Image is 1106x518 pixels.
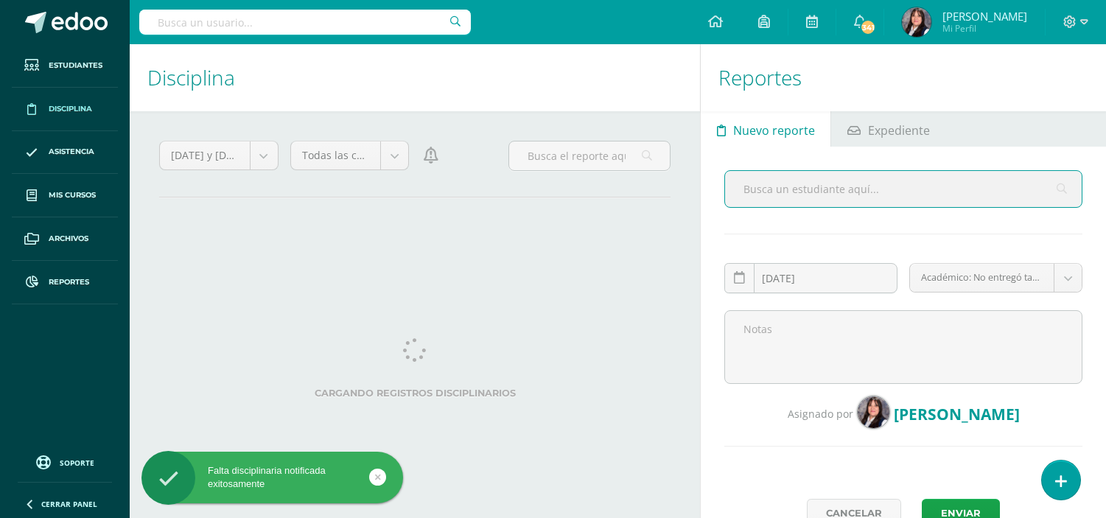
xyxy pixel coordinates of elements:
[910,264,1082,292] a: Académico: No entregó tarea
[725,264,897,293] input: Fecha de ocurrencia
[860,19,876,35] span: 341
[902,7,931,37] img: 3b45a564b887a0ac9b77d6386e5289b3.png
[12,174,118,217] a: Mis cursos
[718,44,1088,111] h1: Reportes
[831,111,945,147] a: Expediente
[12,88,118,131] a: Disciplina
[733,113,815,148] span: Nuevo reporte
[12,217,118,261] a: Archivos
[12,44,118,88] a: Estudiantes
[160,141,278,169] a: [DATE] y [DATE]
[171,141,239,169] span: [DATE] y [DATE]
[49,103,92,115] span: Disciplina
[942,9,1027,24] span: [PERSON_NAME]
[894,404,1020,424] span: [PERSON_NAME]
[181,388,648,399] label: Cargando registros disciplinarios
[49,189,96,201] span: Mis cursos
[147,44,682,111] h1: Disciplina
[49,60,102,71] span: Estudiantes
[942,22,1027,35] span: Mi Perfil
[788,407,853,421] span: Asignado por
[701,111,830,147] a: Nuevo reporte
[921,264,1043,292] span: Académico: No entregó tarea
[868,113,930,148] span: Expediente
[12,261,118,304] a: Reportes
[49,146,94,158] span: Asistencia
[49,276,89,288] span: Reportes
[60,458,94,468] span: Soporte
[139,10,471,35] input: Busca un usuario...
[18,452,112,472] a: Soporte
[49,233,88,245] span: Archivos
[857,396,890,429] img: 3b45a564b887a0ac9b77d6386e5289b3.png
[12,131,118,175] a: Asistencia
[725,171,1082,207] input: Busca un estudiante aquí...
[291,141,409,169] a: Todas las categorías
[141,464,403,491] div: Falta disciplinaria notificada exitosamente
[302,141,370,169] span: Todas las categorías
[509,141,671,170] input: Busca el reporte aquí
[41,499,97,509] span: Cerrar panel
